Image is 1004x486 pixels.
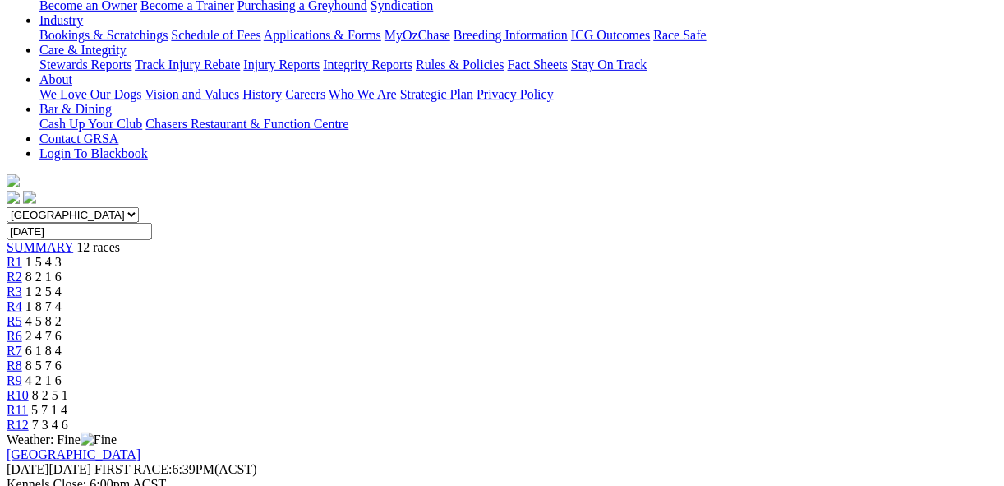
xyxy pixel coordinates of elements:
a: R10 [7,388,29,402]
a: R3 [7,285,22,299]
img: twitter.svg [23,191,36,204]
a: R2 [7,270,22,284]
a: History [242,87,282,101]
a: SUMMARY [7,240,73,254]
a: MyOzChase [385,28,450,42]
span: 1 5 4 3 [25,255,62,269]
a: [GEOGRAPHIC_DATA] [7,447,140,461]
a: Chasers Restaurant & Function Centre [145,117,348,131]
span: Weather: Fine [7,433,117,447]
img: Fine [81,433,117,447]
a: ICG Outcomes [571,28,650,42]
div: Care & Integrity [39,58,988,72]
a: Injury Reports [243,58,320,72]
a: Stay On Track [571,58,647,72]
input: Select date [7,223,152,240]
div: Bar & Dining [39,117,988,132]
a: About [39,72,72,86]
a: R9 [7,373,22,387]
img: facebook.svg [7,191,20,204]
a: R7 [7,344,22,358]
a: R1 [7,255,22,269]
span: 8 5 7 6 [25,359,62,373]
a: Contact GRSA [39,132,118,146]
a: R6 [7,329,22,343]
a: Cash Up Your Club [39,117,142,131]
a: Vision and Values [145,87,239,101]
a: Privacy Policy [477,87,554,101]
a: R4 [7,299,22,313]
span: FIRST RACE: [94,462,172,476]
span: 12 races [76,240,120,254]
span: 5 7 1 4 [31,403,67,417]
span: [DATE] [7,462,49,476]
span: 6 1 8 4 [25,344,62,358]
img: logo-grsa-white.png [7,174,20,187]
a: Applications & Forms [264,28,381,42]
span: [DATE] [7,462,91,476]
span: 1 2 5 4 [25,285,62,299]
a: R11 [7,403,28,417]
span: 6:39PM(ACST) [94,462,257,476]
a: Breeding Information [454,28,568,42]
a: R8 [7,359,22,373]
a: Race Safe [653,28,706,42]
a: Fact Sheets [508,58,568,72]
a: Care & Integrity [39,43,127,57]
a: Careers [285,87,325,101]
span: 4 2 1 6 [25,373,62,387]
a: R12 [7,418,29,432]
div: About [39,87,988,102]
a: We Love Our Dogs [39,87,141,101]
span: 7 3 4 6 [32,418,68,432]
div: Industry [39,28,988,43]
span: 8 2 1 6 [25,270,62,284]
a: Integrity Reports [323,58,412,72]
a: Who We Are [329,87,397,101]
a: Schedule of Fees [171,28,260,42]
span: 2 4 7 6 [25,329,62,343]
a: Rules & Policies [416,58,504,72]
span: 8 2 5 1 [32,388,68,402]
span: 1 8 7 4 [25,299,62,313]
a: Track Injury Rebate [135,58,240,72]
a: Bookings & Scratchings [39,28,168,42]
a: Login To Blackbook [39,146,148,160]
a: Bar & Dining [39,102,112,116]
a: Industry [39,13,83,27]
span: 4 5 8 2 [25,314,62,328]
a: Strategic Plan [400,87,473,101]
a: Stewards Reports [39,58,131,72]
a: R5 [7,314,22,328]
